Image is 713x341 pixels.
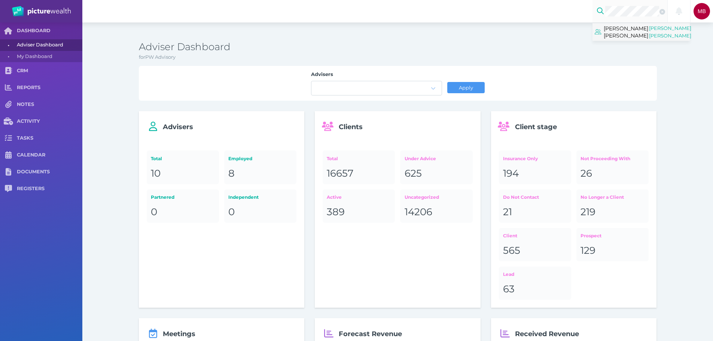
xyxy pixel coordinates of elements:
[228,167,292,180] div: 8
[151,206,215,219] div: 0
[163,330,195,338] span: Meetings
[228,206,292,219] div: 0
[12,6,71,16] img: PW
[581,233,601,238] span: Prospect
[224,150,296,184] a: Employed8
[17,39,80,51] span: Adviser Dashboard
[592,23,690,41] a: [PERSON_NAME] [PERSON_NAME][PERSON_NAME] [PERSON_NAME]
[694,3,710,19] div: Michelle Bucsai
[581,156,630,161] span: Not Proceeding With
[400,150,472,184] a: Under Advice625
[405,194,439,200] span: Uncategorized
[581,244,645,257] div: 129
[503,206,567,219] div: 21
[17,118,82,125] span: ACTIVITY
[405,206,469,219] div: 14206
[147,150,219,184] a: Total10
[503,233,517,238] span: Client
[581,194,624,200] span: No Longer a Client
[327,167,391,180] div: 16657
[405,167,469,180] div: 625
[659,8,665,14] button: Clear
[17,186,82,192] span: REGISTERS
[698,8,706,14] span: MB
[503,244,567,257] div: 565
[327,194,342,200] span: Active
[311,71,442,81] label: Advisers
[339,330,402,338] span: Forecast Revenue
[604,24,648,40] span: [PERSON_NAME] [PERSON_NAME]
[151,156,162,161] span: Total
[139,41,657,54] h3: Adviser Dashboard
[503,167,567,180] div: 194
[228,156,252,161] span: Employed
[163,123,193,131] span: Advisers
[327,206,391,219] div: 389
[147,189,219,223] a: Partnered0
[224,189,296,223] a: Independent0
[515,330,579,338] span: Received Revenue
[323,189,395,223] a: Active389
[503,271,514,277] span: Lead
[447,82,485,93] button: Apply
[503,194,539,200] span: Do Not Contact
[151,167,215,180] div: 10
[139,54,657,61] p: for PW Advisory
[405,156,436,161] span: Under Advice
[455,85,476,91] span: Apply
[17,51,80,63] span: My Dashboard
[228,194,259,200] span: Independent
[649,25,691,39] span: [PERSON_NAME] [PERSON_NAME]
[503,156,538,161] span: Insurance Only
[17,135,82,141] span: TASKS
[515,123,557,131] span: Client stage
[17,152,82,158] span: CALENDAR
[17,28,82,34] span: DASHBOARD
[581,206,645,219] div: 219
[323,150,395,184] a: Total16657
[339,123,363,131] span: Clients
[503,283,567,296] div: 63
[17,101,82,108] span: NOTES
[151,194,174,200] span: Partnered
[581,167,645,180] div: 26
[17,85,82,91] span: REPORTS
[17,68,82,74] span: CRM
[17,169,82,175] span: DOCUMENTS
[327,156,338,161] span: Total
